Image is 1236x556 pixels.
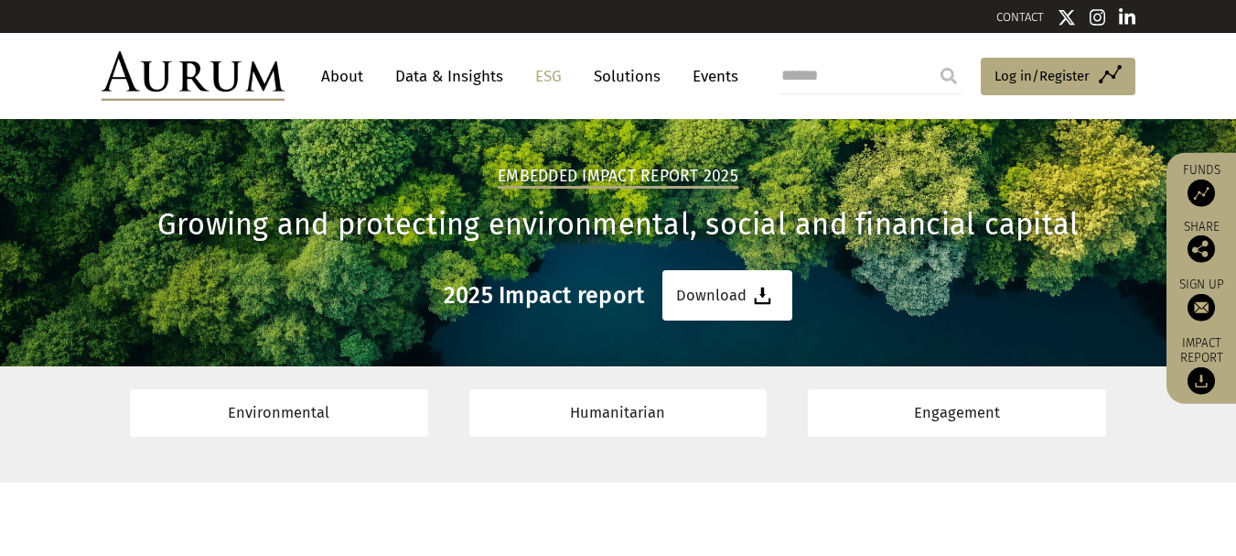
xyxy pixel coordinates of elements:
[1119,8,1135,27] img: Linkedin icon
[1058,8,1076,27] img: Twitter icon
[1188,293,1215,321] img: Sign up to our newsletter
[498,167,738,189] h2: Embedded Impact report 2025
[386,60,512,93] a: Data & Insights
[1176,334,1227,395] a: Impact report
[130,389,428,436] a: Environmental
[585,60,670,93] a: Solutions
[981,58,1135,96] a: Log in/Register
[662,270,792,321] a: Download
[996,10,1044,24] a: CONTACT
[1188,234,1215,262] img: Share this post
[102,207,1135,243] h1: Growing and protecting environmental, social and financial capital
[444,282,645,310] h3: 2025 Impact report
[994,65,1090,87] span: Log in/Register
[683,60,738,93] a: Events
[1176,276,1227,321] a: Sign up
[1090,8,1106,27] img: Instagram icon
[312,60,372,93] a: About
[469,389,768,436] a: Humanitarian
[1176,220,1227,262] div: Share
[1188,179,1215,206] img: Access Funds
[526,60,571,93] a: ESG
[102,51,285,101] img: Aurum
[930,58,967,94] input: Submit
[808,389,1106,436] a: Engagement
[1176,161,1227,206] a: Funds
